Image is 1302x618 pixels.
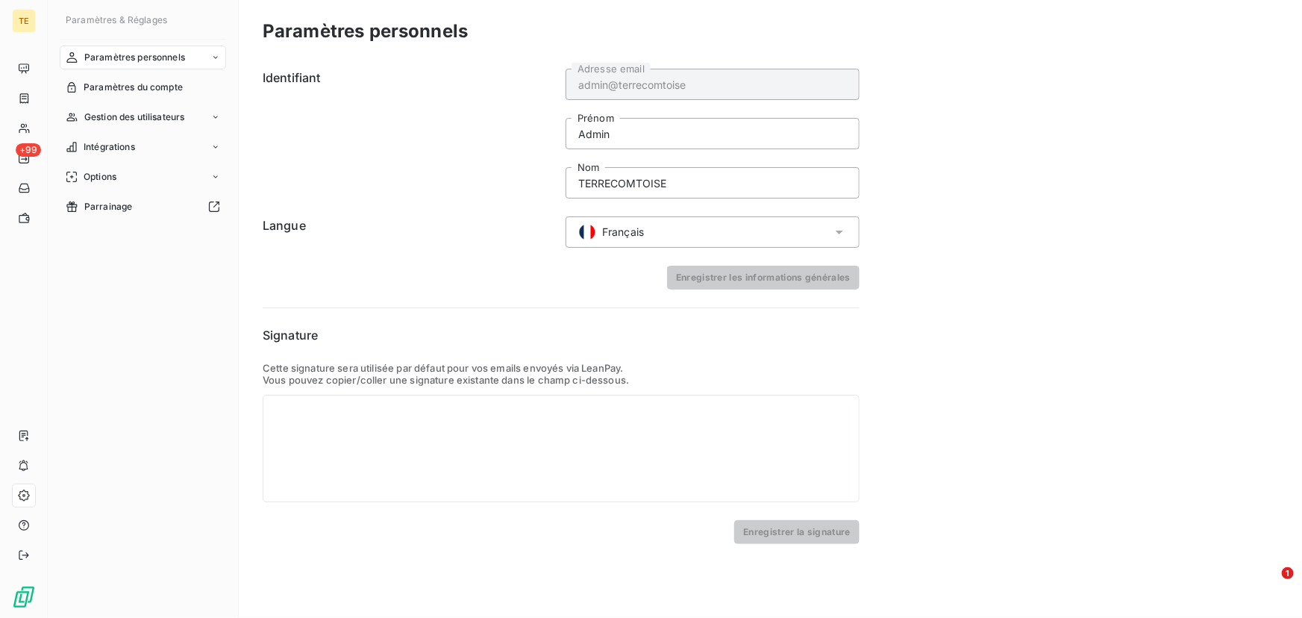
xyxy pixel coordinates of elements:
input: placeholder [566,118,860,149]
a: Paramètres du compte [60,75,226,99]
h6: Signature [263,326,860,344]
span: Français [602,225,644,240]
span: Paramètres du compte [84,81,183,94]
h6: Identifiant [263,69,557,199]
button: Enregistrer la signature [734,520,860,544]
span: +99 [16,143,41,157]
p: Vous pouvez copier/coller une signature existante dans le champ ci-dessous. [263,374,860,386]
span: Gestion des utilisateurs [84,110,185,124]
button: Enregistrer les informations générales [667,266,860,290]
h6: Langue [263,216,557,248]
span: Paramètres & Réglages [66,14,167,25]
div: TE [12,9,36,33]
img: Logo LeanPay [12,585,36,609]
span: 1 [1282,567,1294,579]
input: placeholder [566,69,860,100]
p: Cette signature sera utilisée par défaut pour vos emails envoyés via LeanPay. [263,362,860,374]
span: Parrainage [84,200,133,213]
span: Options [84,170,116,184]
span: Paramètres personnels [84,51,185,64]
h3: Paramètres personnels [263,18,468,45]
iframe: Intercom live chat [1251,567,1287,603]
a: Parrainage [60,195,226,219]
input: placeholder [566,167,860,199]
span: Intégrations [84,140,135,154]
